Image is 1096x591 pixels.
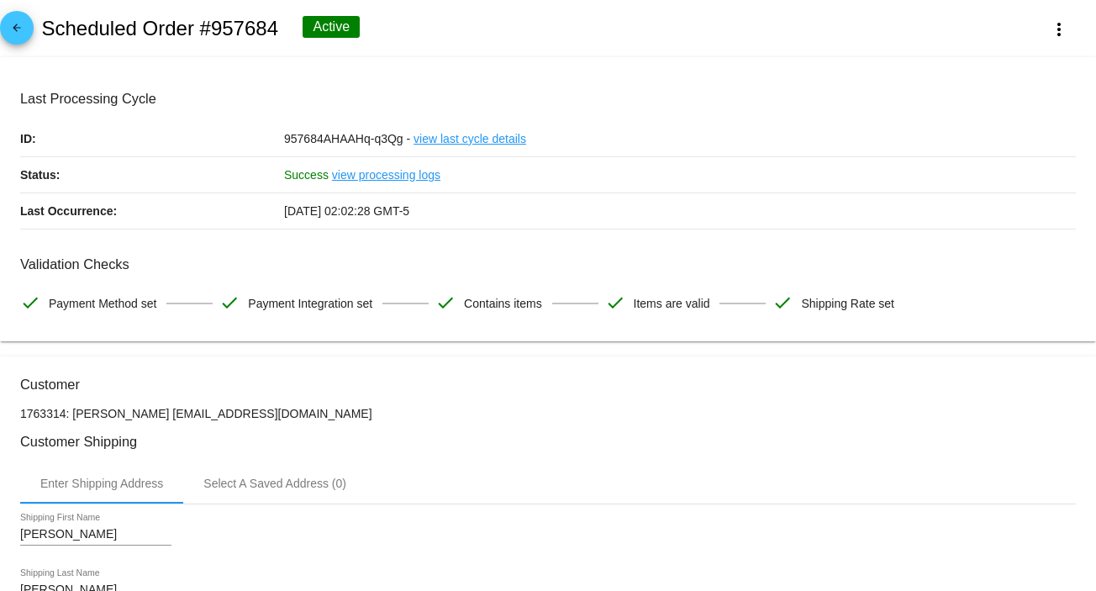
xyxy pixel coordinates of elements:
div: Active [303,16,360,38]
mat-icon: check [605,293,625,313]
span: Shipping Rate set [801,286,894,321]
h3: Last Processing Cycle [20,91,1076,107]
a: view processing logs [332,157,440,193]
div: Enter Shipping Address [40,477,163,490]
mat-icon: more_vert [1049,19,1069,40]
p: Last Occurrence: [20,193,284,229]
input: Shipping First Name [20,528,171,541]
mat-icon: check [772,293,793,313]
mat-icon: check [20,293,40,313]
p: ID: [20,121,284,156]
mat-icon: arrow_back [7,22,27,42]
h3: Customer [20,377,1076,393]
span: [DATE] 02:02:28 GMT-5 [284,204,409,218]
p: 1763314: [PERSON_NAME] [EMAIL_ADDRESS][DOMAIN_NAME] [20,407,1076,420]
div: Select A Saved Address (0) [203,477,346,490]
h3: Customer Shipping [20,434,1076,450]
span: Contains items [464,286,542,321]
p: Status: [20,157,284,193]
span: Payment Integration set [248,286,372,321]
mat-icon: check [435,293,456,313]
h3: Validation Checks [20,256,1076,272]
span: Payment Method set [49,286,156,321]
mat-icon: check [219,293,240,313]
span: Items are valid [634,286,710,321]
h2: Scheduled Order #957684 [41,17,278,40]
a: view last cycle details [414,121,526,156]
span: 957684AHAAHq-q3Qg - [284,132,410,145]
span: Success [284,168,329,182]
